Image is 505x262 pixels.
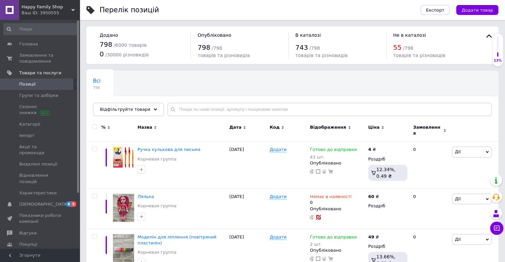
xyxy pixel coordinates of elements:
[413,124,442,136] span: Замовлення
[113,147,134,168] img: Ручка кулькова для письма
[105,52,149,57] span: / 30000 різновидів
[113,194,134,222] img: Лялька
[93,78,101,84] span: Всі
[71,201,76,207] span: 5
[368,156,407,162] div: Роздріб
[19,41,38,47] span: Головна
[310,247,365,253] div: Опубліковано
[228,142,268,189] div: [DATE]
[310,124,346,130] span: Відображення
[229,124,242,130] span: Дата
[456,5,498,15] button: Додати товар
[137,194,154,199] a: Лялька
[198,33,231,38] span: Опубліковано
[212,45,222,51] span: / 798
[393,33,426,38] span: Не в каталозі
[270,124,280,130] span: Код
[309,45,320,51] span: / 798
[19,201,68,207] span: [DEMOGRAPHIC_DATA]
[455,237,461,242] span: Дії
[295,33,321,38] span: В каталозі
[19,213,61,225] span: Показники роботи компанії
[137,234,216,245] a: Моделін для ліплення (повітряний пластилін)
[137,156,176,162] a: Корневая группа
[368,194,379,200] div: ₴
[19,104,61,116] span: Сезонні знижки
[22,4,71,10] span: Happy Family Shop
[393,53,445,58] span: товарів та різновидів
[167,103,492,116] input: Пошук по назві позиції, артикулу і пошуковим запитам
[270,234,287,240] span: Додати
[19,52,61,64] span: Замовлення та повідомлення
[295,53,348,58] span: товарів та різновидів
[462,8,493,13] span: Додати товар
[310,160,365,166] div: Опубліковано
[137,203,176,209] a: Корневая группа
[368,147,371,152] b: 4
[19,70,61,76] span: Товари та послуги
[101,124,106,130] span: %
[137,124,152,130] span: Назва
[137,249,176,255] a: Корневая группа
[376,167,395,179] span: 12.34%, 0.49 ₴
[368,234,374,239] b: 49
[100,40,112,48] span: 798
[93,85,101,90] span: 798
[368,234,379,240] div: ₴
[19,172,61,184] span: Відновлення позицій
[421,5,450,15] button: Експорт
[3,23,78,35] input: Пошук
[100,7,159,14] div: Перелік позицій
[455,149,461,154] span: Дії
[310,147,357,154] span: Готово до відправки
[492,58,503,63] div: 13%
[198,43,210,51] span: 798
[310,155,357,160] div: 43 шт.
[114,42,146,48] span: / 6000 товарів
[490,222,503,235] button: Чат з покупцем
[310,194,351,201] span: Немає в наявності
[19,190,57,196] span: Характеристики
[19,144,61,156] span: Акції та промокоди
[295,43,308,51] span: 743
[66,201,71,207] span: 6
[100,33,118,38] span: Додано
[19,230,37,236] span: Відгуки
[19,241,37,247] span: Покупці
[100,107,150,112] span: Відфільтруйте товари
[19,133,35,139] span: Імпорт
[409,189,450,229] div: 0
[310,206,365,212] div: Опубліковано
[368,203,407,209] div: Роздріб
[137,147,200,152] a: Ручка кулькова для письма
[455,196,461,201] span: Дії
[310,234,357,241] span: Готово до відправки
[270,194,287,199] span: Додати
[19,121,40,127] span: Категорії
[368,243,407,249] div: Роздріб
[310,242,357,247] div: 2 шт.
[426,8,445,13] span: Експорт
[403,45,413,51] span: / 798
[368,194,374,199] b: 60
[100,50,104,58] span: 0
[19,81,36,87] span: Позиції
[198,53,250,58] span: товарів та різновидів
[368,124,379,130] span: Ціна
[19,161,57,167] span: Видалені позиції
[228,189,268,229] div: [DATE]
[368,147,376,153] div: ₴
[393,43,401,51] span: 55
[270,147,287,152] span: Додати
[310,194,351,206] div: 0
[22,10,80,16] div: Ваш ID: 3950555
[19,93,58,98] span: Групи та добірки
[409,142,450,189] div: 0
